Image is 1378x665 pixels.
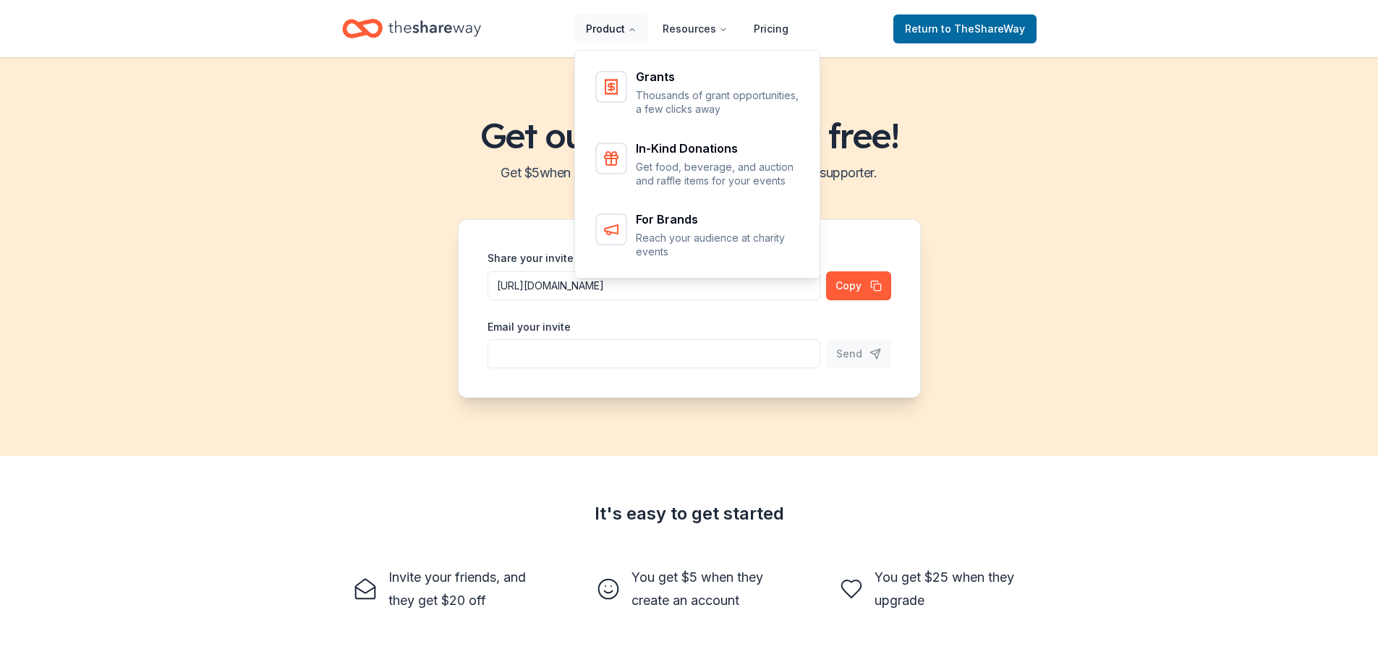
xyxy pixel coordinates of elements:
button: Copy [826,271,891,300]
div: You get $5 when they create an account [631,566,782,612]
button: Resources [651,14,739,43]
div: You get $25 when they upgrade [875,566,1025,612]
button: Product [574,14,648,43]
div: Product [575,51,821,279]
div: For Brands [636,213,801,225]
p: Thousands of grant opportunities, a few clicks away [636,88,801,117]
p: Get food, beverage, and auction and raffle items for your events [636,160,801,188]
span: Return [905,20,1025,38]
label: Email your invite [488,320,571,334]
div: Grants [636,71,801,82]
p: Reach your audience at charity events [636,231,801,259]
h1: Get our paid plans for free! [17,115,1361,156]
h2: Get $ 5 when a friend signs up, $ 25 when they become a supporter. [17,161,1361,185]
a: GrantsThousands of grant opportunities, a few clicks away [587,62,809,125]
a: In-Kind DonationsGet food, beverage, and auction and raffle items for your events [587,134,809,197]
nav: Main [574,12,800,46]
div: In-Kind Donations [636,143,801,154]
a: Returnto TheShareWay [893,14,1037,43]
label: Share your invite link [488,251,595,266]
a: Pricing [742,14,800,43]
a: For BrandsReach your audience at charity events [587,205,809,268]
div: It's easy to get started [342,502,1037,525]
div: Invite your friends, and they get $20 off [388,566,539,612]
span: to TheShareWay [941,22,1025,35]
a: Home [342,12,481,46]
